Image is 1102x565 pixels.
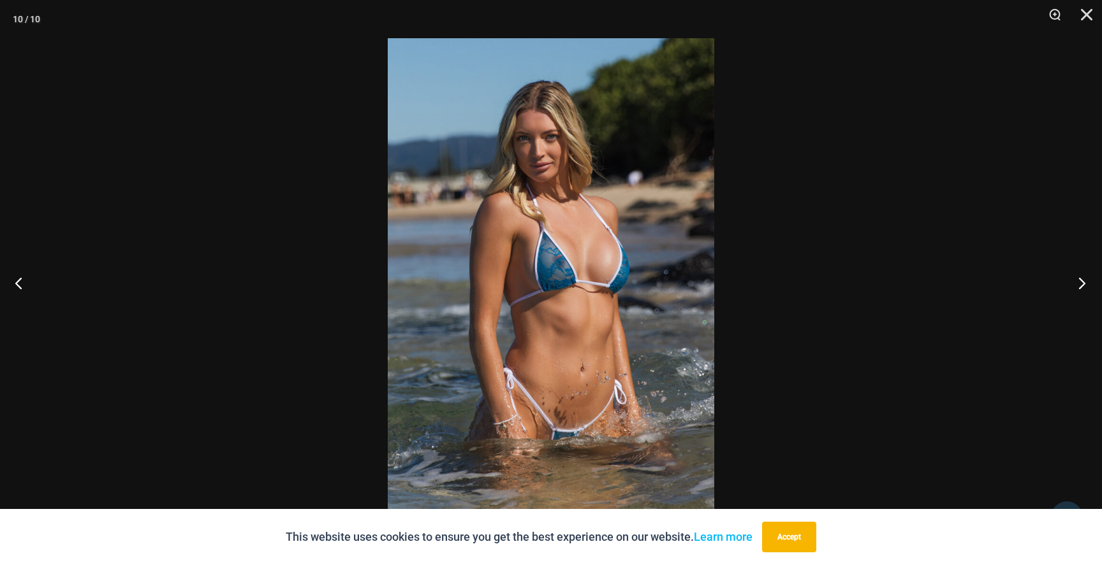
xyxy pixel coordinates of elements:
[1054,251,1102,315] button: Next
[762,522,816,552] button: Accept
[286,527,753,547] p: This website uses cookies to ensure you get the best experience on our website.
[694,530,753,543] a: Learn more
[13,10,40,29] div: 10 / 10
[388,38,714,527] img: Waves Breaking Ocean 312 Top 456 Bottom 05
